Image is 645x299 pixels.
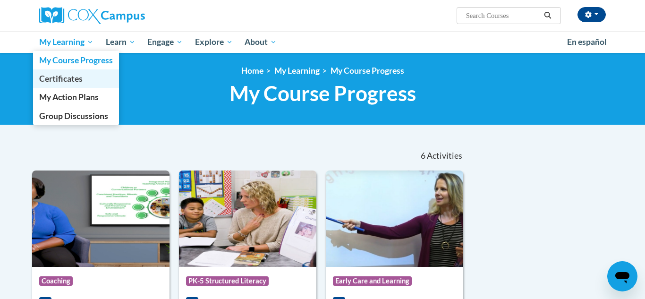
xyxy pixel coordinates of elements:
a: Engage [141,31,189,53]
span: My Course Progress [229,81,416,106]
img: Cox Campus [39,7,145,24]
button: Search [541,10,555,21]
span: Early Care and Learning [333,276,412,286]
img: Course Logo [179,171,316,267]
span: Engage [147,36,183,48]
a: Home [241,66,263,76]
span: Certificates [39,74,83,84]
a: Group Discussions [33,107,119,125]
a: My Learning [33,31,100,53]
a: Cox Campus [39,7,219,24]
span: Learn [106,36,136,48]
span: About [245,36,277,48]
span: PK-5 Structured Literacy [186,276,269,286]
span: Group Discussions [39,111,108,121]
span: Explore [195,36,233,48]
a: My Course Progress [33,51,119,69]
a: About [239,31,283,53]
span: My Action Plans [39,92,99,102]
span: 6 [421,151,425,161]
a: Explore [189,31,239,53]
input: Search Courses [465,10,541,21]
span: Coaching [39,276,73,286]
a: My Learning [274,66,320,76]
img: Course Logo [32,171,170,267]
span: My Course Progress [39,55,113,65]
a: Certificates [33,69,119,88]
iframe: Button to launch messaging window [607,261,637,291]
button: Account Settings [577,7,606,22]
span: Activities [427,151,462,161]
a: En español [561,32,613,52]
div: Main menu [25,31,620,53]
img: Course Logo [326,171,463,267]
a: My Action Plans [33,88,119,106]
a: Learn [100,31,142,53]
span: En español [567,37,607,47]
a: My Course Progress [331,66,404,76]
span: My Learning [39,36,93,48]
